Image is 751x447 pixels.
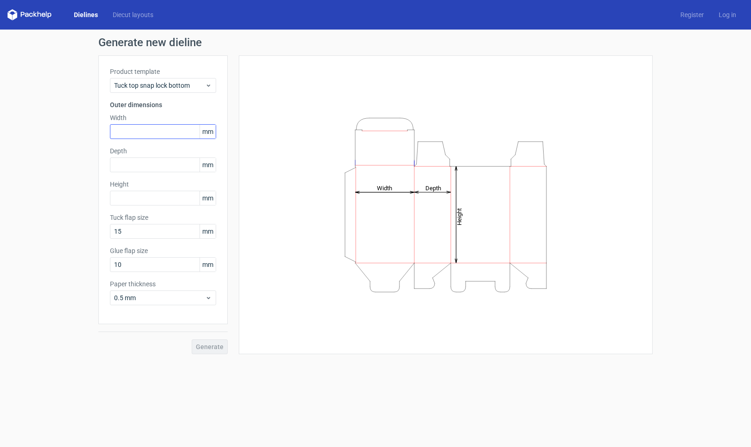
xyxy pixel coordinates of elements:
label: Height [110,180,216,189]
span: mm [200,158,216,172]
span: mm [200,224,216,238]
label: Tuck flap size [110,213,216,222]
tspan: Depth [425,184,441,191]
span: mm [200,191,216,205]
label: Paper thickness [110,279,216,289]
h3: Outer dimensions [110,100,216,109]
label: Depth [110,146,216,156]
a: Register [673,10,711,19]
span: mm [200,125,216,139]
a: Dielines [67,10,105,19]
label: Width [110,113,216,122]
tspan: Width [377,184,392,191]
a: Log in [711,10,744,19]
label: Product template [110,67,216,76]
span: mm [200,258,216,272]
tspan: Height [456,208,463,225]
h1: Generate new dieline [98,37,653,48]
a: Diecut layouts [105,10,161,19]
span: 0.5 mm [114,293,205,302]
span: Tuck top snap lock bottom [114,81,205,90]
label: Glue flap size [110,246,216,255]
